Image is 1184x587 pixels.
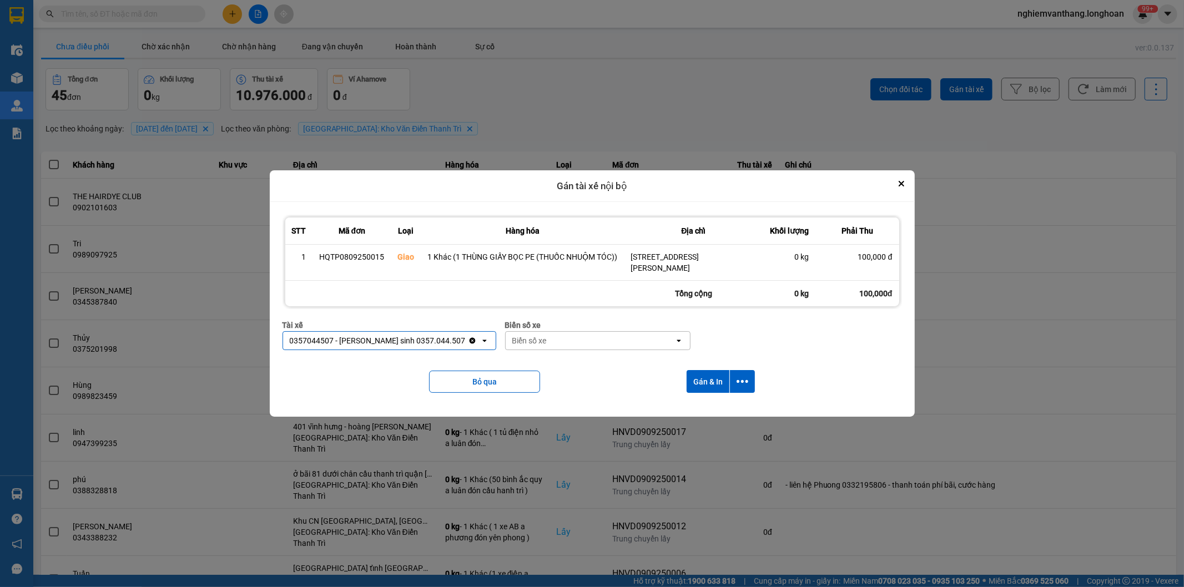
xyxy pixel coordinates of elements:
[480,336,489,345] svg: open
[816,281,899,306] div: 100,000đ
[895,177,908,190] button: Close
[631,251,757,274] div: [STREET_ADDRESS][PERSON_NAME]
[631,224,757,237] div: Địa chỉ
[624,281,763,306] div: Tổng cộng
[292,251,306,262] div: 1
[770,224,809,237] div: Khối lượng
[823,224,893,237] div: Phải Thu
[468,336,477,345] svg: Clear value
[270,170,915,203] div: Gán tài xế nội bộ
[674,336,683,345] svg: open
[290,335,466,346] div: 0357044507 - [PERSON_NAME] sinh 0357.044.507
[398,224,415,237] div: Loại
[505,319,691,331] div: Biển số xe
[770,251,809,262] div: 0 kg
[292,224,306,237] div: STT
[467,335,468,346] input: Selected 0357044507 - Vũ văn sinh 0357.044.507.
[428,224,618,237] div: Hàng hóa
[320,224,385,237] div: Mã đơn
[429,371,540,393] button: Bỏ qua
[763,281,816,306] div: 0 kg
[687,370,729,393] button: Gán & In
[428,251,618,262] div: 1 Khác (1 THÙNG GIẤY BỌC PE (THUỐC NHUỘM TÓC))
[270,170,915,417] div: dialog
[283,319,496,331] div: Tài xế
[823,251,893,262] div: 100,000 đ
[512,335,547,346] div: Biển số xe
[398,251,415,262] div: Giao
[320,251,385,262] div: HQTP0809250015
